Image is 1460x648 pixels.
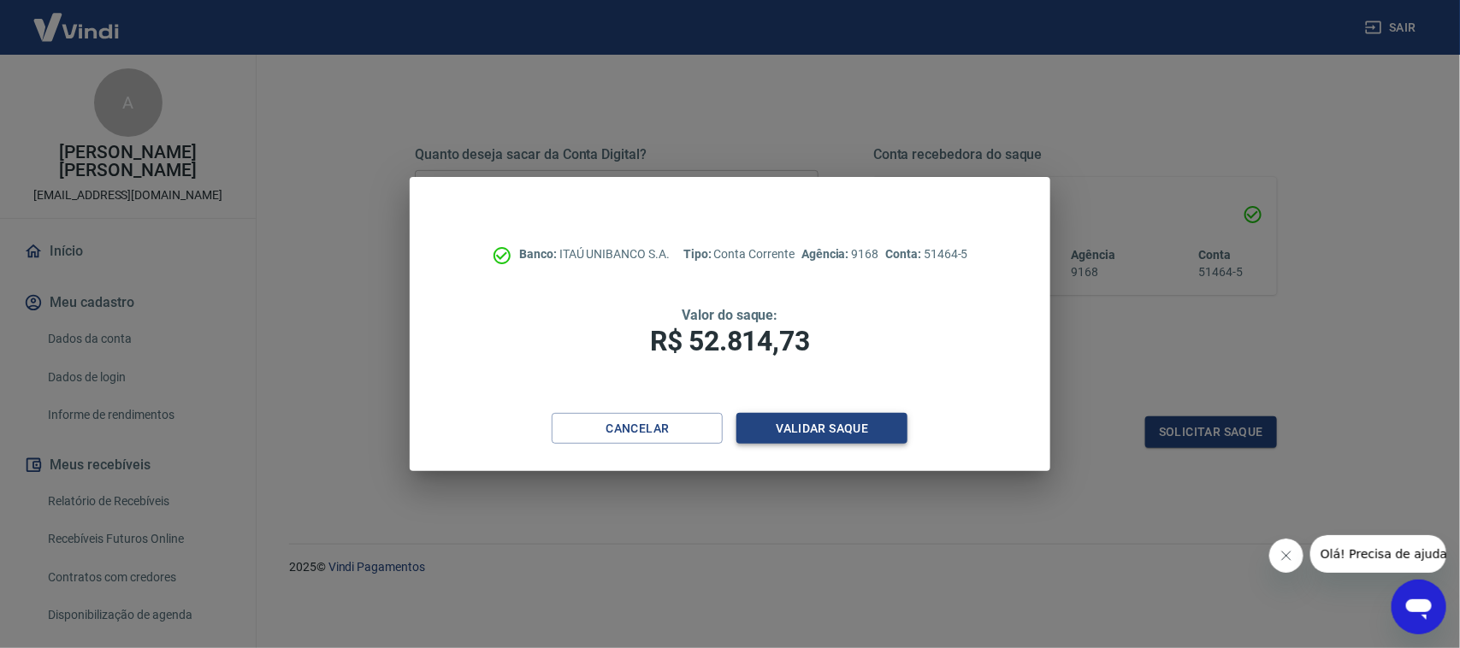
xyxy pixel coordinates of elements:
span: Valor do saque: [682,307,777,323]
span: Conta: [885,247,924,261]
p: 51464-5 [885,245,967,263]
p: 9168 [801,245,878,263]
iframe: Fechar mensagem [1269,539,1303,573]
button: Cancelar [552,413,723,445]
iframe: Botão para abrir a janela de mensagens [1392,580,1446,634]
p: ITAÚ UNIBANCO S.A. [519,245,670,263]
button: Validar saque [736,413,907,445]
span: Tipo: [683,247,714,261]
span: Agência: [801,247,852,261]
p: Conta Corrente [683,245,795,263]
span: R$ 52.814,73 [650,325,809,357]
span: Olá! Precisa de ajuda? [10,12,144,26]
span: Banco: [519,247,559,261]
iframe: Mensagem da empresa [1310,535,1446,573]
